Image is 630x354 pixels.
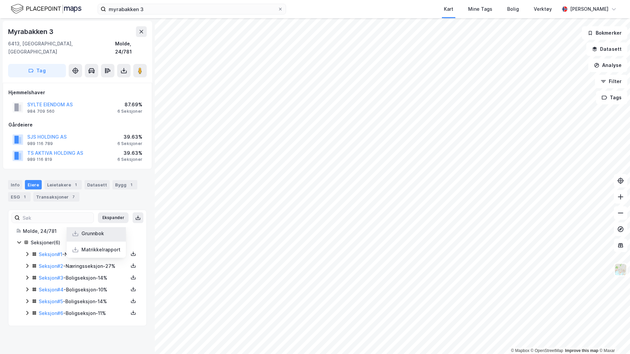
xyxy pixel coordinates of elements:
[596,322,630,354] div: Kontrollprogram for chat
[27,141,53,146] div: 989 116 789
[117,109,142,114] div: 6 Seksjoner
[112,180,137,189] div: Bygg
[11,3,81,15] img: logo.f888ab2527a4732fd821a326f86c7f29.svg
[39,309,128,317] div: - Boligseksjon - 11%
[8,192,31,202] div: ESG
[565,348,598,353] a: Improve this map
[23,227,138,235] div: Molde, 24/781
[444,5,453,13] div: Kart
[39,250,128,258] div: - Næringsseksjon - 24%
[115,40,147,56] div: Molde, 24/781
[507,5,519,13] div: Bolig
[39,275,63,281] a: Seksjon#3
[20,213,94,223] input: Søk
[586,42,627,56] button: Datasett
[39,262,128,270] div: - Næringsseksjon - 27%
[531,348,563,353] a: OpenStreetMap
[44,180,82,189] div: Leietakere
[39,298,63,304] a: Seksjon#5
[8,180,22,189] div: Info
[27,157,52,162] div: 989 116 819
[596,91,627,104] button: Tags
[8,40,115,56] div: 6413, [GEOGRAPHIC_DATA], [GEOGRAPHIC_DATA]
[33,192,79,202] div: Transaksjoner
[72,181,79,188] div: 1
[595,75,627,88] button: Filter
[468,5,492,13] div: Mine Tags
[39,286,128,294] div: - Boligseksjon - 10%
[117,133,142,141] div: 39.63%
[570,5,608,13] div: [PERSON_NAME]
[8,26,55,37] div: Myrabakken 3
[25,180,42,189] div: Eiere
[128,181,135,188] div: 1
[39,310,63,316] a: Seksjon#6
[31,239,138,247] div: Seksjoner ( 6 )
[117,157,142,162] div: 6 Seksjoner
[8,64,66,77] button: Tag
[81,246,120,254] div: Matrikkelrapport
[511,348,529,353] a: Mapbox
[596,322,630,354] iframe: Chat Widget
[106,4,278,14] input: Søk på adresse, matrikkel, gårdeiere, leietakere eller personer
[70,193,77,200] div: 7
[8,121,146,129] div: Gårdeiere
[8,88,146,97] div: Hjemmelshaver
[39,251,62,257] a: Seksjon#1
[534,5,552,13] div: Verktøy
[98,212,129,223] button: Ekspander
[117,101,142,109] div: 87.69%
[27,109,55,114] div: 984 709 560
[582,26,627,40] button: Bokmerker
[614,263,627,276] img: Z
[21,193,28,200] div: 1
[588,59,627,72] button: Analyse
[81,229,104,238] div: Grunnbok
[117,149,142,157] div: 39.63%
[117,141,142,146] div: 6 Seksjoner
[39,274,128,282] div: - Boligseksjon - 14%
[84,180,110,189] div: Datasett
[39,287,64,292] a: Seksjon#4
[39,297,128,306] div: - Boligseksjon - 14%
[39,263,63,269] a: Seksjon#2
